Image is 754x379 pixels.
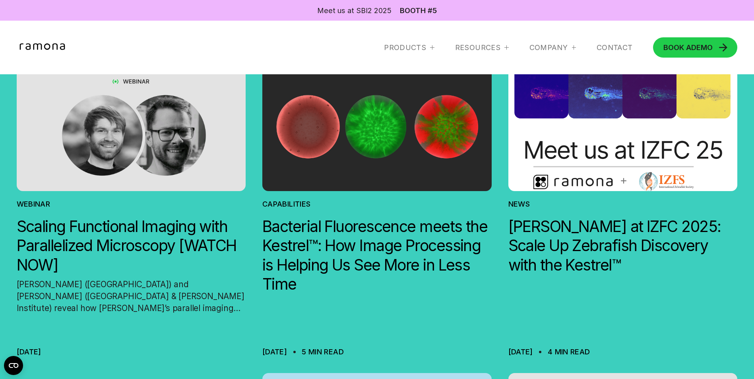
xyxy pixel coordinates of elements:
div: [DATE] [262,347,287,357]
div: RESOURCES [455,43,500,52]
div: Company [529,43,568,52]
div: News [508,199,530,209]
div: RESOURCES [455,43,509,52]
span: BOOK A [663,43,691,52]
a: Contact [597,43,633,52]
div: Capabilities [262,199,310,209]
a: [PERSON_NAME] at IZFC 2025: Scale Up Zebrafish Discovery with the Kestrel™ [508,217,738,275]
a: Scaling Functional Imaging with Parallelized Microscopy [WATCH NOW] [17,217,246,275]
div: Webinar [17,199,50,209]
a: home [17,43,70,52]
div: Products [384,43,426,52]
div: Products [384,43,434,52]
a: Bacterial Fluorescence meets the Kestrel™: How Image Processing is Helping Us See More in Less Time [262,217,492,294]
div: Meet us at SBI2 2025 [317,5,392,15]
button: Open CMP widget [4,356,23,375]
a: BOOK ADEMO [653,37,737,58]
div: 5 min read [302,347,344,357]
div: Company [529,43,576,52]
div: DEMO [663,44,713,51]
a: [PERSON_NAME] ([GEOGRAPHIC_DATA]) and [PERSON_NAME] ([GEOGRAPHIC_DATA] & [PERSON_NAME] Institute)... [17,278,246,314]
div: [DATE] [508,347,533,357]
a: Booth #5 [400,7,437,14]
div: 4 min read [548,347,590,357]
div: [DATE] [17,347,41,357]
